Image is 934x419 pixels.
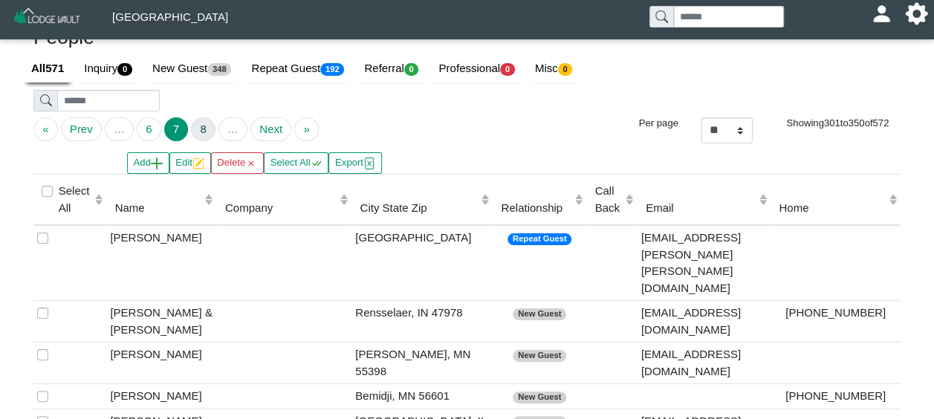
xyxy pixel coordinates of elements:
td: [EMAIL_ADDRESS][DOMAIN_NAME] [638,342,771,384]
td: [GEOGRAPHIC_DATA] [351,225,493,301]
span: 0 [404,63,419,76]
span: 350 [848,117,864,129]
div: City State Zip [360,200,477,217]
svg: gear fill [911,8,922,19]
td: [PERSON_NAME], MN 55398 [351,342,493,384]
div: [PHONE_NUMBER] [774,388,897,405]
button: Go to next page [250,117,291,141]
div: Relationship [501,200,571,217]
span: Repeat Guest [507,233,571,246]
svg: search [40,94,52,106]
span: 192 [320,63,344,76]
button: Select Allcheck all [264,152,328,174]
button: Go to previous page [61,117,102,141]
div: Call Back [594,183,621,216]
td: [PERSON_NAME] [106,384,216,409]
button: Addplus [127,152,169,174]
span: 0 [558,63,573,76]
td: [EMAIL_ADDRESS][DOMAIN_NAME] [638,301,771,342]
a: Inquiry0 [75,55,143,83]
svg: x [245,157,257,169]
ul: Pagination [33,117,604,141]
svg: pencil square [192,157,204,169]
button: Go to page 6 [137,117,161,141]
svg: plus [151,157,163,169]
span: 301 [824,117,840,129]
button: Go to last page [294,117,319,141]
button: Go to page 8 [191,117,215,141]
button: Deletex [211,152,264,174]
div: Name [115,200,201,217]
b: 571 [45,62,64,74]
a: New Guest348 [143,55,242,83]
span: 572 [872,117,889,129]
td: Rensselaer, IN 47978 [351,301,493,342]
img: Z [12,6,82,32]
span: 0 [500,63,515,76]
svg: check all [311,157,322,169]
td: [EMAIL_ADDRESS][PERSON_NAME][PERSON_NAME][DOMAIN_NAME] [638,225,771,301]
a: Referral0 [355,55,429,83]
svg: search [655,10,667,22]
span: 0 [117,63,132,76]
div: Company [225,200,336,217]
label: Select All [59,183,91,216]
h6: Showing to of [775,117,901,129]
svg: file excel [363,157,375,169]
button: Go to first page [33,117,58,141]
div: Email [646,200,755,217]
a: All571 [22,55,75,83]
td: [PERSON_NAME] [106,342,216,384]
button: Go to page 7 [164,117,189,141]
a: Repeat Guest192 [242,55,355,83]
button: Exportfile excel [328,152,381,174]
a: Professional0 [429,55,525,83]
div: Home [779,200,885,217]
td: [PERSON_NAME] [106,225,216,301]
svg: person fill [876,8,887,19]
a: Misc0 [526,55,584,83]
td: [PERSON_NAME] & [PERSON_NAME] [106,301,216,342]
button: Editpencil square [169,152,211,174]
h6: Per page [626,117,678,129]
div: [PHONE_NUMBER] [774,305,897,322]
td: Bemidji, MN 56601 [351,384,493,409]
